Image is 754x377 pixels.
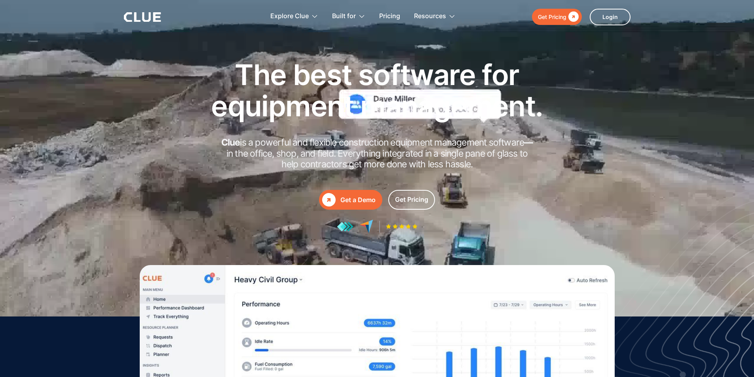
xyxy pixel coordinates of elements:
[590,9,631,25] a: Login
[714,339,754,377] iframe: Chat Widget
[332,4,365,29] div: Built for
[386,224,418,229] img: Five-star rating icon
[524,137,533,148] strong: —
[532,9,582,25] a: Get Pricing
[414,4,446,29] div: Resources
[359,220,373,233] img: reviews at capterra
[395,195,428,205] div: Get Pricing
[388,190,435,210] a: Get Pricing
[337,222,353,232] img: reviews at getapp
[199,59,555,121] h1: The best software for equipment management.
[340,195,376,205] div: Get a Demo
[270,4,309,29] div: Explore Clue
[566,12,579,22] div: 
[219,137,536,170] h2: is a powerful and flexible construction equipment management software in the office, shop, and fi...
[221,137,240,148] strong: Clue
[538,12,566,22] div: Get Pricing
[319,190,382,210] a: Get a Demo
[322,193,336,206] div: 
[270,4,318,29] div: Explore Clue
[332,4,356,29] div: Built for
[414,4,456,29] div: Resources
[379,4,400,29] a: Pricing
